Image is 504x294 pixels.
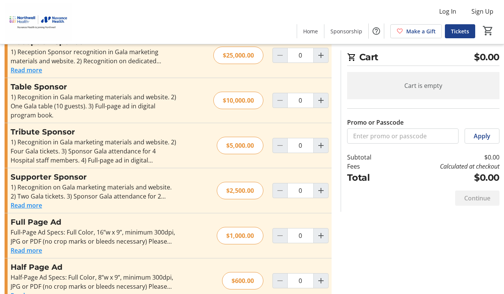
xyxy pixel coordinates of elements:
img: Nuvance Health's Logo [5,3,72,41]
input: Half Page Ad Quantity [287,273,314,288]
button: Read more [11,66,42,75]
span: Sign Up [471,7,493,16]
input: Enter promo or passcode [347,128,459,144]
button: Apply [465,128,499,144]
div: Half-Page Ad Specs: Full Color, 8”w x 9”, minimum 300dpi, JPG or PDF (no crop marks or bleeds nec... [11,273,176,291]
button: Help [369,23,384,39]
a: Sponsorship [324,24,368,38]
td: Fees [347,162,391,171]
span: Apply [474,131,490,141]
div: 1) Recognition in Gala marketing materials and website. 2) One Gala table (10 guests). 3) Full-pa... [11,92,176,120]
div: $10,000.00 [213,92,263,109]
h3: Supporter Sponsor [11,171,176,183]
span: Make a Gift [406,27,436,35]
button: Increment by one [314,228,328,243]
div: $5,000.00 [217,137,263,154]
span: Tickets [451,27,469,35]
td: $0.00 [391,153,499,162]
div: $25,000.00 [213,47,263,64]
div: 1) Recognition in Gala marketing materials and website. 2) Four Gala tickets. 3) Sponsor Gala att... [11,138,176,165]
button: Read more [11,246,42,255]
span: Home [303,27,318,35]
input: Supporter Sponsor Quantity [287,183,314,198]
button: Increment by one [314,138,328,153]
div: Cart is empty [347,72,499,99]
div: Full-Page Ad Specs: Full Color, 16”w x 9”, minimum 300dpi, JPG or PDF (no crop marks or bleeds ne... [11,228,176,246]
div: 1) Recognition on Gala marketing materials and website. 2) Two Gala tickets. 3) Sponsor Gala atte... [11,183,176,201]
button: Read more [11,201,42,210]
td: Subtotal [347,153,391,162]
input: Tribute Sponsor Quantity [287,138,314,153]
td: Total [347,171,391,185]
h3: Table Sponsor [11,81,176,92]
div: $2,500.00 [217,182,263,199]
button: Increment by one [314,48,328,63]
label: Promo or Passcode [347,118,404,127]
td: Calculated at checkout [391,162,499,171]
div: 1) Reception Sponsor recognition in Gala marketing materials and website. 2) Recognition on dedic... [11,47,176,66]
input: Table Sponsor Quantity [287,93,314,108]
input: Full Page Ad Quantity [287,228,314,243]
span: Log In [439,7,456,16]
h3: Full Page Ad [11,216,176,228]
h3: Half Page Ad [11,261,176,273]
h2: Cart [347,50,499,66]
h3: Tribute Sponsor [11,126,176,138]
button: Log In [433,5,462,17]
button: Increment by one [314,274,328,288]
input: Reception Sponsor Quantity [287,48,314,63]
a: Tickets [445,24,475,38]
button: Sign Up [465,5,499,17]
button: Increment by one [314,183,328,198]
span: Sponsorship [330,27,362,35]
div: $1,000.00 [217,227,263,244]
td: $0.00 [391,171,499,185]
a: Make a Gift [390,24,442,38]
div: $600.00 [222,272,263,289]
button: Increment by one [314,93,328,108]
button: Cart [481,24,495,38]
span: $0.00 [474,50,499,64]
a: Home [297,24,324,38]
